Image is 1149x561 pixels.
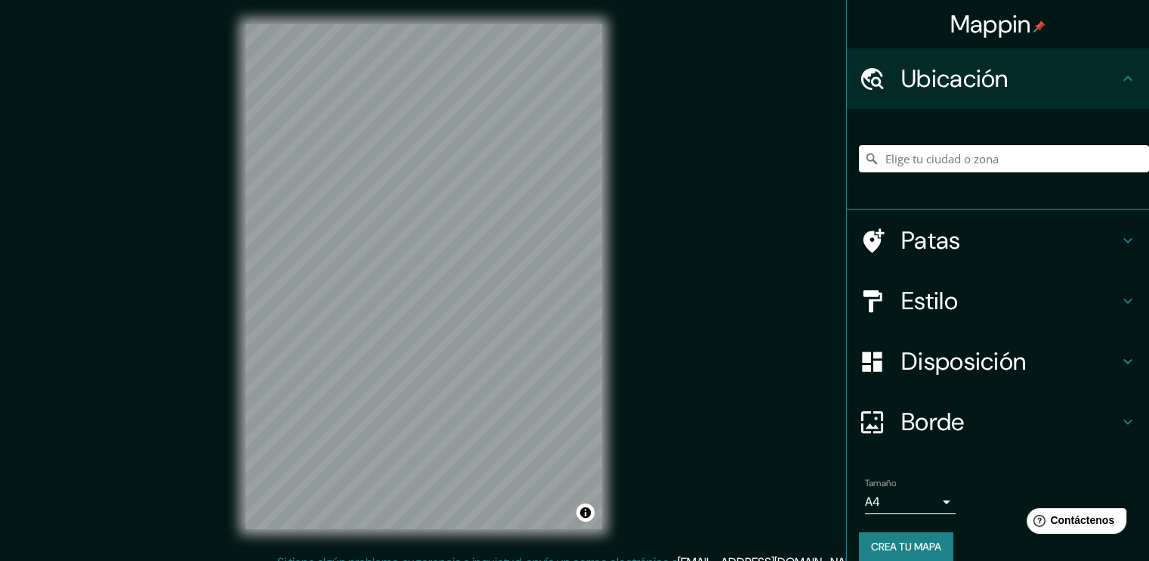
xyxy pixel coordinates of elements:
[847,392,1149,452] div: Borde
[871,540,941,553] font: Crea tu mapa
[865,490,956,514] div: A4
[859,532,953,561] button: Crea tu mapa
[901,225,961,256] font: Patas
[847,210,1149,271] div: Patas
[1033,20,1046,33] img: pin-icon.png
[576,504,595,522] button: Activar o desactivar atribución
[901,346,1026,377] font: Disposición
[847,271,1149,331] div: Estilo
[847,48,1149,109] div: Ubicación
[901,63,1008,95] font: Ubicación
[901,406,965,438] font: Borde
[865,494,880,510] font: A4
[901,285,958,317] font: Estilo
[1015,502,1132,544] iframe: Lanzador de widgets de ayuda
[859,145,1149,172] input: Elige tu ciudad o zona
[865,477,896,489] font: Tamaño
[246,24,602,529] canvas: Mapa
[950,8,1031,40] font: Mappin
[847,331,1149,392] div: Disposición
